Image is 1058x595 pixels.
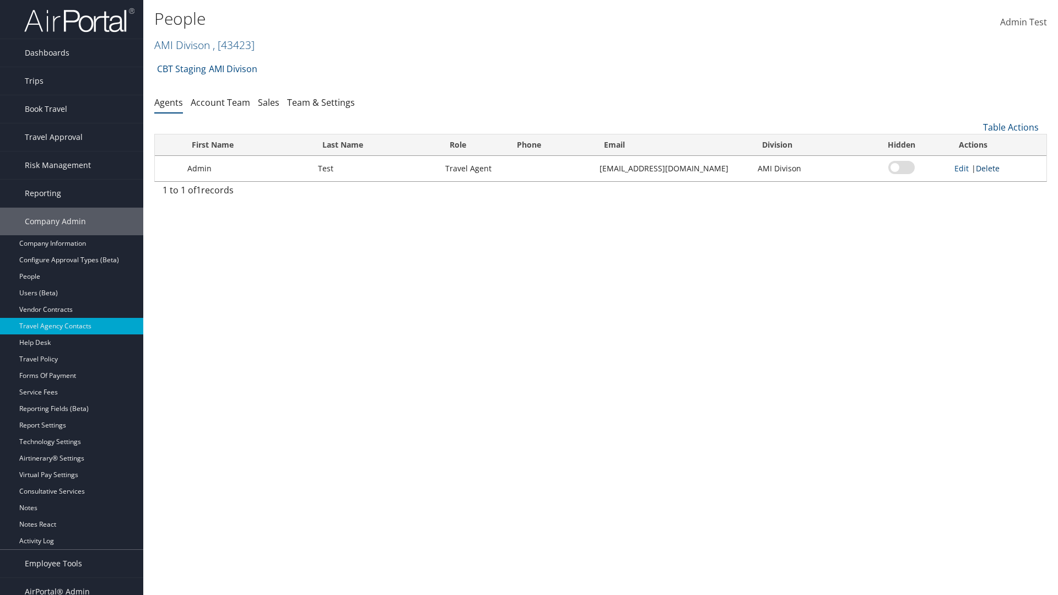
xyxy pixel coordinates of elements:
span: Company Admin [25,208,86,235]
a: Edit [954,163,969,174]
a: AMI Divison [154,37,255,52]
th: : activate to sort column descending [155,134,182,156]
span: 1 [196,184,201,196]
th: Actions [949,134,1046,156]
th: First Name [182,134,312,156]
th: Hidden [854,134,949,156]
th: Role [440,134,507,156]
h1: People [154,7,749,30]
a: Delete [976,163,1000,174]
a: Sales [258,96,279,109]
td: AMI Divison [752,156,854,181]
td: Admin [182,156,312,181]
a: Admin Test [1000,6,1047,40]
th: Last Name [312,134,440,156]
span: Dashboards [25,39,69,67]
th: Phone [507,134,593,156]
a: AMI Divison [209,58,257,80]
a: Agents [154,96,183,109]
span: , [ 43423 ] [213,37,255,52]
span: Employee Tools [25,550,82,577]
span: Risk Management [25,152,91,179]
td: Travel Agent [440,156,507,181]
a: Table Actions [983,121,1039,133]
a: Team & Settings [287,96,355,109]
a: Account Team [191,96,250,109]
th: Division [752,134,854,156]
span: Reporting [25,180,61,207]
a: CBT Staging [157,58,206,80]
td: | [949,156,1046,181]
span: Admin Test [1000,16,1047,28]
th: Email [594,134,753,156]
td: [EMAIL_ADDRESS][DOMAIN_NAME] [594,156,753,181]
img: airportal-logo.png [24,7,134,33]
span: Travel Approval [25,123,83,151]
span: Trips [25,67,44,95]
div: 1 to 1 of records [163,183,369,202]
td: Test [312,156,440,181]
span: Book Travel [25,95,67,123]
